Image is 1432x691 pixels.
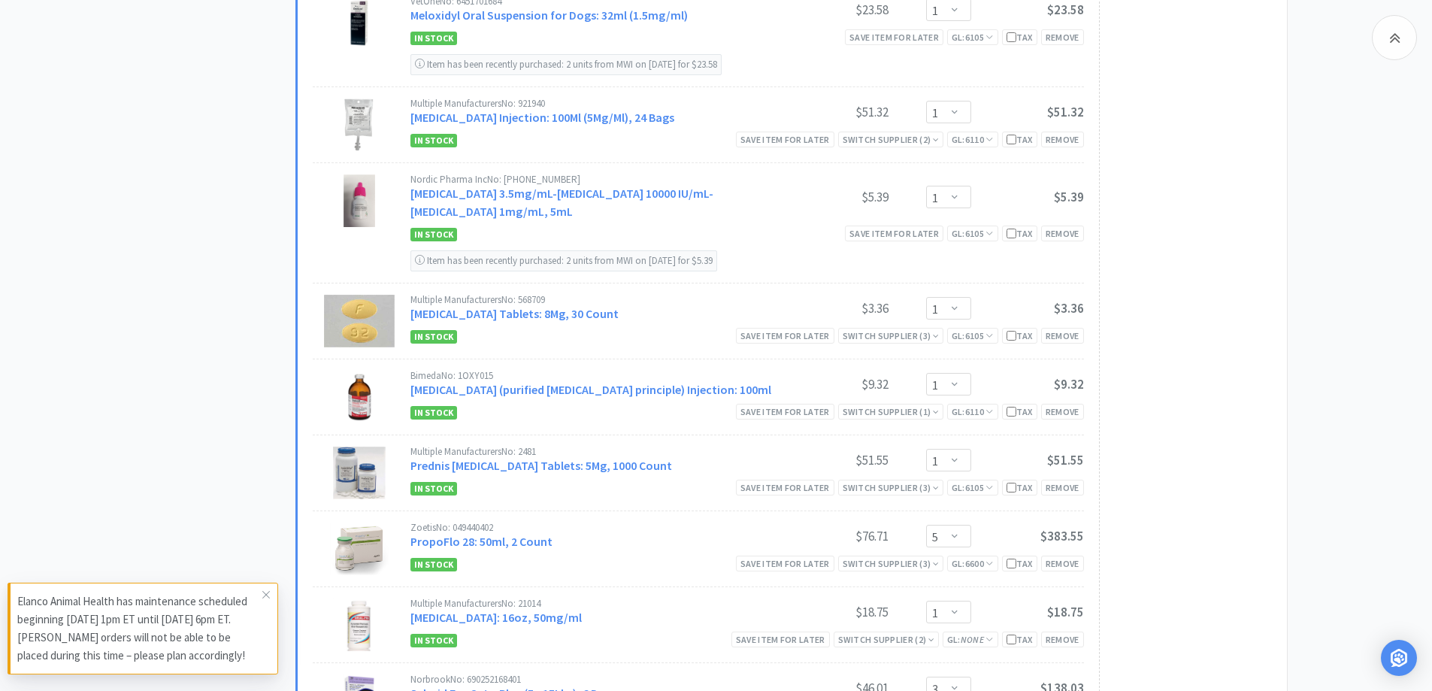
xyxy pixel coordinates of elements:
div: Zoetis No: 049440402 [410,523,776,532]
div: Tax [1007,329,1033,343]
div: Tax [1007,480,1033,495]
span: GL: 6110 [952,134,994,145]
p: Elanco Animal Health has maintenance scheduled beginning [DATE] 1pm ET until [DATE] 6pm ET. [PERS... [17,593,262,665]
img: 483b0d31b6894443b1b73e3e1fd727b0_226623.png [324,295,394,347]
div: Item has been recently purchased: 2 units from MWI on [DATE] for $5.39 [410,250,717,271]
div: Remove [1041,556,1084,571]
div: $51.32 [776,103,889,121]
div: Switch Supplier ( 3 ) [843,329,939,343]
div: Remove [1041,328,1084,344]
div: Nordic Pharma Inc No: [PHONE_NUMBER] [410,174,776,184]
div: Switch Supplier ( 3 ) [843,556,939,571]
div: Remove [1041,29,1084,45]
img: 014eb269f05a4765ae8a410427257639_475233.png [342,371,377,423]
a: [MEDICAL_DATA] 3.5mg/mL-[MEDICAL_DATA] 10000 IU/mL-[MEDICAL_DATA] 1mg/mL, 5mL [410,186,713,219]
div: Tax [1007,132,1033,147]
div: Switch Supplier ( 3 ) [843,480,939,495]
a: [MEDICAL_DATA] (purified [MEDICAL_DATA] principle) Injection: 100ml [410,382,771,397]
a: [MEDICAL_DATA] Injection: 100Ml (5Mg/Ml), 24 Bags [410,110,674,125]
div: Switch Supplier ( 2 ) [843,132,939,147]
img: a616a17e90ae46f2973c635447964700_18313.png [330,523,389,575]
span: In Stock [410,32,457,45]
span: $18.75 [1047,604,1084,620]
div: Multiple Manufacturers No: 21014 [410,599,776,608]
div: $18.75 [776,603,889,621]
span: GL: 6105 [952,228,994,239]
span: In Stock [410,482,457,496]
span: GL: 6105 [952,330,994,341]
div: Save item for later [736,556,834,571]
div: Save item for later [731,632,830,647]
span: GL: 6105 [952,32,994,43]
a: [MEDICAL_DATA]: 16oz, 50mg/ml [410,610,582,625]
div: Switch Supplier ( 1 ) [843,405,939,419]
div: Remove [1041,404,1084,420]
span: $383.55 [1040,528,1084,544]
div: Norbrook No: 690252168401 [410,674,776,684]
span: GL: 6600 [952,558,994,569]
div: Save item for later [845,29,943,45]
a: PropoFlo 28: 50ml, 2 Count [410,534,553,549]
div: $9.32 [776,375,889,393]
span: In Stock [410,134,457,147]
div: Open Intercom Messenger [1381,640,1417,676]
div: Item has been recently purchased: 2 units from MWI on [DATE] for $23.58 [410,54,722,75]
div: Remove [1041,632,1084,647]
div: Remove [1041,226,1084,241]
img: cd965726892c4680bebedfe7a0ede6ac_18131.png [333,447,386,499]
a: Meloxidyl Oral Suspension for Dogs: 32ml (1.5mg/ml) [410,8,688,23]
a: Prednis [MEDICAL_DATA] Tablets: 5Mg, 1000 Count [410,458,672,473]
div: $51.55 [776,451,889,469]
i: None [961,634,984,645]
div: Switch Supplier ( 2 ) [838,632,934,647]
span: In Stock [410,330,457,344]
div: Multiple Manufacturers No: 568709 [410,295,776,305]
img: 99589f326586434ca9d8e19cf829dbb4_816932.png [344,174,375,227]
a: [MEDICAL_DATA] Tablets: 8Mg, 30 Count [410,306,619,321]
div: Save item for later [736,328,834,344]
div: $23.58 [776,1,889,19]
span: GL: 6105 [952,482,994,493]
span: $5.39 [1054,189,1084,205]
span: In Stock [410,228,457,241]
div: Tax [1007,226,1033,241]
div: Remove [1041,480,1084,496]
div: Tax [1007,556,1033,571]
div: Save item for later [736,480,834,496]
span: $51.32 [1047,104,1084,120]
div: Save item for later [736,404,834,420]
div: Tax [1007,405,1033,419]
span: $51.55 [1047,452,1084,468]
span: $23.58 [1047,2,1084,18]
div: Save item for later [845,226,943,241]
div: Remove [1041,132,1084,147]
span: GL: [947,634,994,645]
div: Multiple Manufacturers No: 921940 [410,98,776,108]
div: Multiple Manufacturers No: 2481 [410,447,776,456]
div: Bimeda No: 1OXY015 [410,371,776,380]
div: Tax [1007,632,1033,647]
div: $5.39 [776,188,889,206]
div: Save item for later [736,132,834,147]
img: 0ba73c61643f416daf7d73a6f7e63f67_741037.png [333,599,386,651]
span: $3.36 [1054,300,1084,317]
div: $76.71 [776,527,889,545]
span: $9.32 [1054,376,1084,392]
img: 60d7cd8ab01f49c8844f0e3e2b04b21a_331199.png [325,98,393,151]
span: In Stock [410,558,457,571]
div: $3.36 [776,299,889,317]
span: In Stock [410,634,457,647]
div: Tax [1007,30,1033,44]
span: In Stock [410,406,457,420]
span: GL: 6110 [952,406,994,417]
